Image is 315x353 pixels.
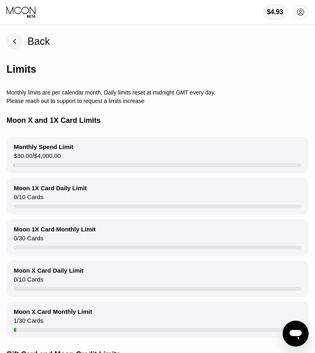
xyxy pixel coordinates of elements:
div: Back [6,33,50,49]
div: Limits [6,63,36,75]
div: 0 / 10 Cards [14,193,43,204]
iframe: Кнопка запуска окна обмена сообщениями [283,321,309,347]
div: Please reach out to support to request a limits increase [6,98,309,104]
div: Moon X and 1X Card Limits [6,104,309,137]
div: Moon X Card Daily Limit [14,267,84,274]
div: 1 / 30 Cards [14,317,43,328]
div: Monthly Spend Limit [14,143,73,150]
div: 0 / 30 Cards [14,235,43,246]
div: Moon 1X Card Monthly Limit [14,226,96,233]
div: 0 / 10 Cards [14,276,43,287]
div: Moon 1X Card Daily Limit [14,185,87,191]
div: $4.93 [267,8,283,16]
div: Moon X Card Monthly Limit [14,308,92,315]
div: $4.93 [262,4,288,20]
div: Back [27,36,50,47]
div: $30.00 / $4,000.00 [14,152,61,163]
div: Monthly limits are per calendar month. Daily limits reset at midnight GMT every day. [6,89,309,96]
